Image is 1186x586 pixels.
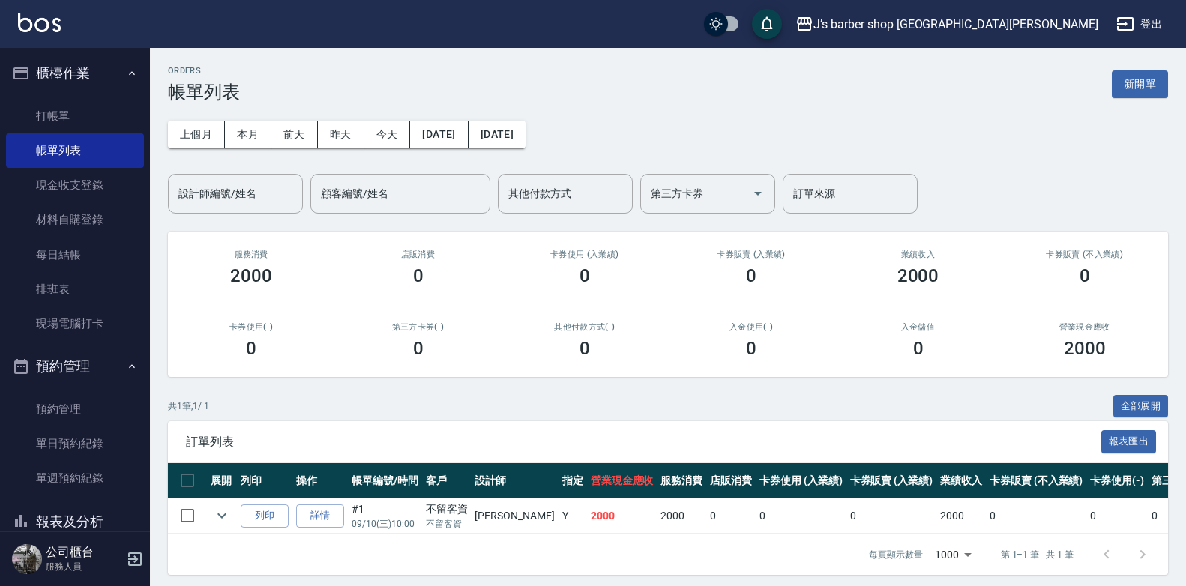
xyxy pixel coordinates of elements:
button: 預約管理 [6,347,144,386]
button: 本月 [225,121,271,148]
button: Open [746,181,770,205]
td: 0 [706,498,756,534]
th: 卡券使用(-) [1086,463,1148,498]
th: 列印 [237,463,292,498]
button: 前天 [271,121,318,148]
h2: 入金儲值 [852,322,983,332]
td: [PERSON_NAME] [471,498,558,534]
button: 昨天 [318,121,364,148]
h3: 帳單列表 [168,82,240,103]
a: 單日預約紀錄 [6,426,144,461]
a: 詳情 [296,504,344,528]
a: 單週預約紀錄 [6,461,144,495]
td: #1 [348,498,422,534]
h2: 卡券使用(-) [186,322,316,332]
h3: 0 [1080,265,1090,286]
button: 今天 [364,121,411,148]
h5: 公司櫃台 [46,545,122,560]
button: J’s barber shop [GEOGRAPHIC_DATA][PERSON_NAME] [789,9,1104,40]
th: 業績收入 [936,463,986,498]
a: 每日結帳 [6,238,144,272]
td: 0 [756,498,846,534]
div: 不留客資 [426,501,468,517]
td: 2000 [657,498,706,534]
button: 新開單 [1112,70,1168,98]
td: 0 [1086,498,1148,534]
h3: 2000 [230,265,272,286]
div: 1000 [929,534,977,575]
h3: 2000 [897,265,939,286]
a: 報表匯出 [1101,434,1157,448]
h2: ORDERS [168,66,240,76]
th: 卡券販賣 (入業績) [846,463,937,498]
button: [DATE] [469,121,526,148]
th: 客戶 [422,463,472,498]
h3: 0 [246,338,256,359]
h3: 服務消費 [186,250,316,259]
th: 設計師 [471,463,558,498]
th: 操作 [292,463,348,498]
h3: 0 [413,338,424,359]
button: 報表匯出 [1101,430,1157,453]
h2: 第三方卡券(-) [352,322,483,332]
th: 服務消費 [657,463,706,498]
button: 櫃檯作業 [6,54,144,93]
th: 帳單編號/時間 [348,463,422,498]
td: 0 [986,498,1086,534]
button: 全部展開 [1113,395,1169,418]
th: 卡券販賣 (不入業績) [986,463,1086,498]
button: expand row [211,504,233,527]
h2: 營業現金應收 [1020,322,1150,332]
a: 現場電腦打卡 [6,306,144,341]
td: 0 [846,498,937,534]
h2: 卡券販賣 (入業績) [686,250,816,259]
a: 排班表 [6,272,144,306]
a: 打帳單 [6,99,144,133]
h2: 卡券使用 (入業績) [520,250,650,259]
h3: 0 [580,265,590,286]
h3: 0 [413,265,424,286]
button: 上個月 [168,121,225,148]
h2: 卡券販賣 (不入業績) [1020,250,1150,259]
h2: 店販消費 [352,250,483,259]
a: 預約管理 [6,392,144,426]
p: 每頁顯示數量 [869,548,923,561]
img: Logo [18,13,61,32]
img: Person [12,544,42,574]
td: Y [559,498,587,534]
h2: 其他付款方式(-) [520,322,650,332]
td: 2000 [587,498,657,534]
button: 登出 [1110,10,1168,38]
button: save [752,9,782,39]
td: 2000 [936,498,986,534]
p: 第 1–1 筆 共 1 筆 [1001,548,1074,561]
h3: 0 [746,338,756,359]
th: 指定 [559,463,587,498]
button: 列印 [241,504,289,528]
a: 現金收支登錄 [6,168,144,202]
p: 09/10 (三) 10:00 [352,517,418,531]
th: 店販消費 [706,463,756,498]
a: 新開單 [1112,76,1168,91]
th: 營業現金應收 [587,463,657,498]
th: 卡券使用 (入業績) [756,463,846,498]
a: 帳單列表 [6,133,144,168]
h2: 入金使用(-) [686,322,816,332]
h3: 2000 [1064,338,1106,359]
h3: 0 [913,338,924,359]
h3: 0 [746,265,756,286]
button: [DATE] [410,121,468,148]
button: 報表及分析 [6,502,144,541]
p: 服務人員 [46,560,122,573]
th: 展開 [207,463,237,498]
h2: 業績收入 [852,250,983,259]
h3: 0 [580,338,590,359]
a: 材料自購登錄 [6,202,144,237]
span: 訂單列表 [186,435,1101,450]
p: 共 1 筆, 1 / 1 [168,399,209,413]
p: 不留客資 [426,517,468,531]
div: J’s barber shop [GEOGRAPHIC_DATA][PERSON_NAME] [813,15,1098,34]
